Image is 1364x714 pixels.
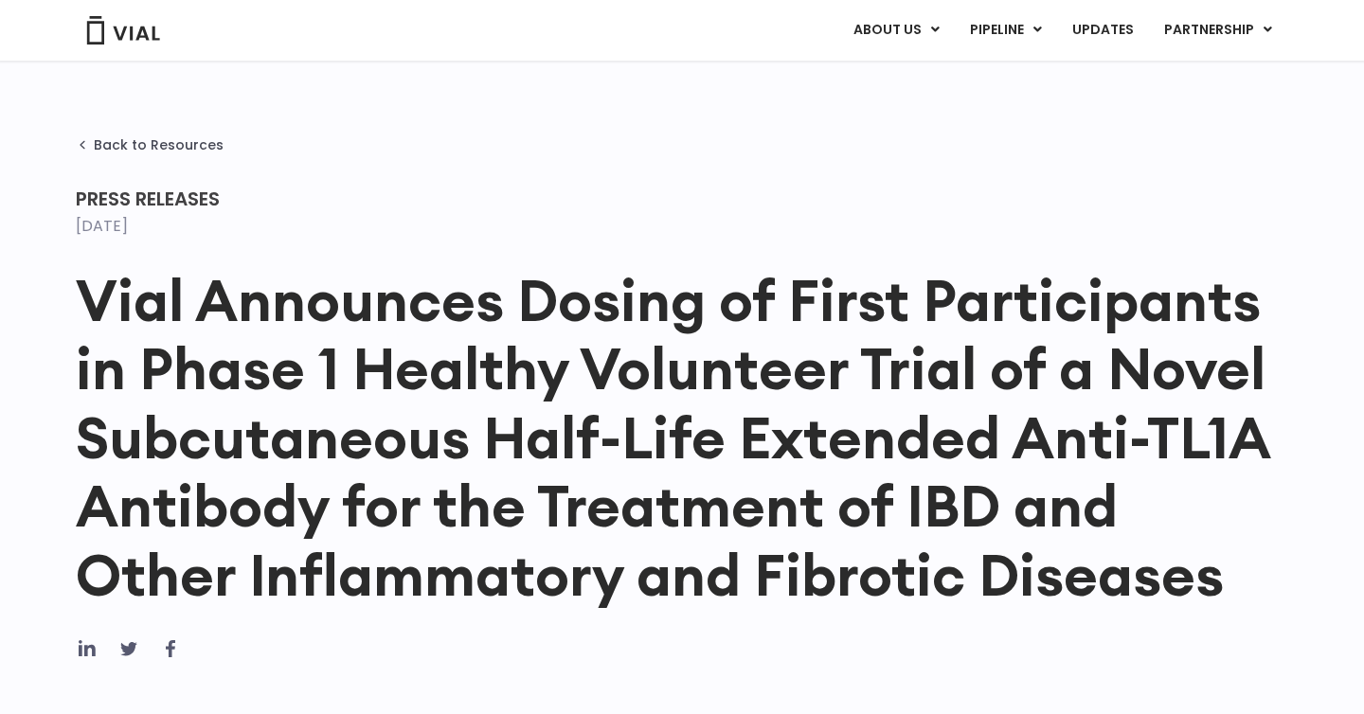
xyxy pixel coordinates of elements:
a: PARTNERSHIPMenu Toggle [1149,14,1287,46]
span: Press Releases [76,186,220,212]
h1: Vial Announces Dosing of First Participants in Phase 1 Healthy Volunteer Trial of a Novel Subcuta... [76,266,1288,609]
div: Share on facebook [159,637,182,660]
a: PIPELINEMenu Toggle [955,14,1056,46]
a: UPDATES [1057,14,1148,46]
span: Back to Resources [94,137,224,152]
a: ABOUT USMenu Toggle [838,14,954,46]
div: Share on linkedin [76,637,99,660]
img: Vial Logo [85,16,161,45]
a: Back to Resources [76,137,224,152]
div: Share on twitter [117,637,140,660]
time: [DATE] [76,215,128,237]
